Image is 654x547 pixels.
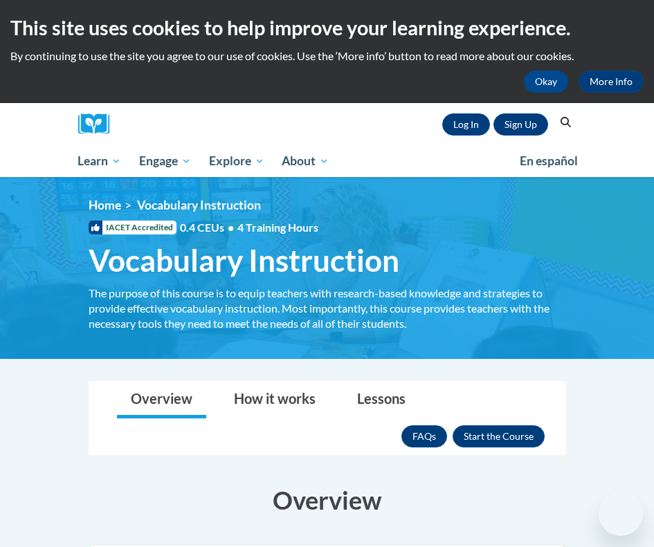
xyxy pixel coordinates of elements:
[180,220,318,235] span: 0.4 CEUs
[68,145,587,177] div: Main menu
[78,153,121,169] span: Learn
[579,71,644,93] a: More Info
[78,113,120,135] a: Cox Campus
[273,145,338,177] a: About
[10,14,644,41] h2: This site uses cookies to help improve your learning experience.
[401,425,447,447] a: FAQs
[442,113,490,136] a: Log In
[228,221,234,234] span: •
[89,242,399,279] span: Vocabulary Instruction
[453,425,545,447] button: Enroll
[137,198,261,212] span: Vocabulary Instruction
[282,153,329,169] span: About
[78,113,120,135] img: Logo brand
[89,483,566,517] h3: Overview
[524,71,568,93] button: Okay
[493,113,548,136] a: Register
[200,145,273,177] a: Explore
[117,382,206,418] a: Overview
[520,154,578,168] span: En español
[209,153,264,169] span: Explore
[130,145,200,177] a: Engage
[10,48,644,64] p: By continuing to use the site you agree to our use of cookies. Use the ‘More info’ button to read...
[89,198,121,212] a: Home
[343,382,419,418] a: Lessons
[139,153,191,169] span: Engage
[511,147,587,176] a: En español
[69,145,131,177] a: Learn
[237,221,318,234] span: 4 Training Hours
[599,492,643,536] iframe: Button to launch messaging window
[89,221,176,234] span: IACET Accredited
[220,382,329,418] a: How it works
[89,286,566,331] div: The purpose of this course is to equip teachers with research-based knowledge and strategies to p...
[555,114,576,131] button: Search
